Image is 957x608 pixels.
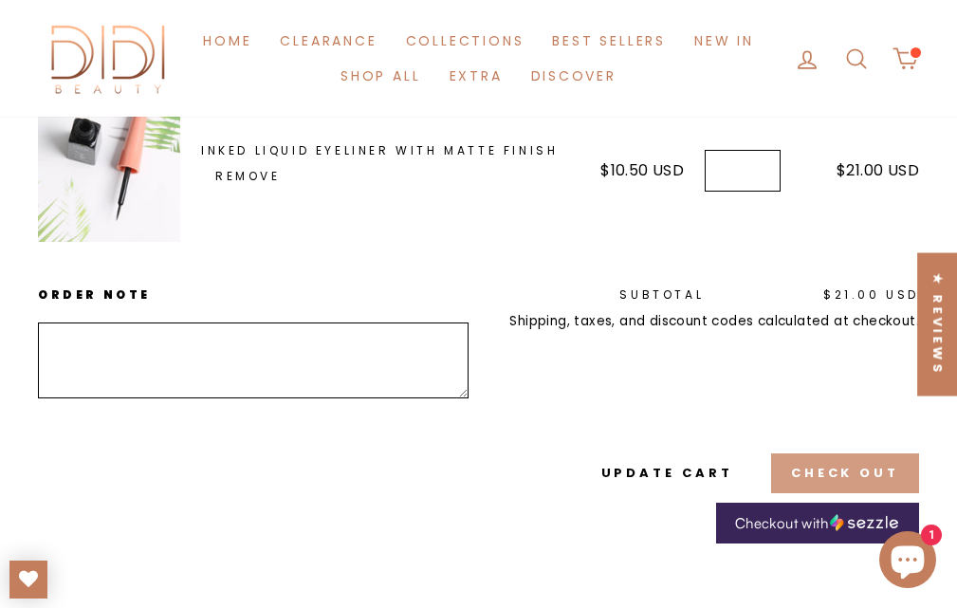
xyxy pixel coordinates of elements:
span: $21.00 USD [837,159,919,181]
a: Discover [517,59,631,94]
a: New in [680,23,768,58]
a: Inked Liquid Eyeliner With Matte Finish [201,141,566,159]
img: Didi Beauty Co. [38,19,180,98]
a: Remove [201,159,295,193]
button: Check out [771,453,919,493]
span: $10.50 USD [600,159,684,181]
p: Subtotal [489,286,705,304]
ul: Primary [180,23,777,94]
a: Checkout with [716,503,919,544]
button: Update cart [581,453,753,493]
a: My Wishlist [9,561,47,599]
a: Extra [435,59,517,94]
a: Best Sellers [538,23,680,58]
label: Order note [38,286,469,304]
span: $21.00 USD [823,286,919,303]
div: Click to open Judge.me floating reviews tab [917,252,957,396]
iframe: PayPal-paypal [489,357,920,398]
a: Shop All [326,59,434,94]
small: Shipping, taxes, and discount codes calculated at checkout. [489,311,920,332]
a: Collections [392,23,539,58]
a: Clearance [266,23,391,58]
a: Home [189,23,266,58]
inbox-online-store-chat: Shopify online store chat [874,531,942,593]
img: Sezzle [830,514,898,531]
img: Inked Liquid Eyeliner With Matte Finish [38,100,180,242]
